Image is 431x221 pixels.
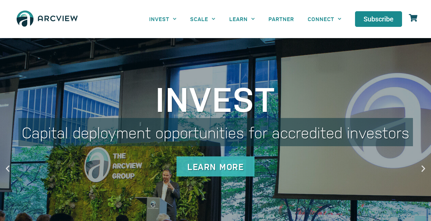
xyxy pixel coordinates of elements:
[183,11,222,27] a: SCALE
[18,118,413,146] div: Capital deployment opportunities for accredited investors
[355,11,402,27] a: Subscribe
[3,164,12,173] div: Previous slide
[301,11,348,27] a: CONNECT
[419,164,428,173] div: Next slide
[142,11,348,27] nav: Menu
[364,16,394,22] span: Subscribe
[222,11,262,27] a: LEARN
[176,156,255,176] div: Learn More
[18,81,413,115] div: Invest
[142,11,183,27] a: INVEST
[262,11,301,27] a: PARTNER
[14,7,81,31] img: The Arcview Group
